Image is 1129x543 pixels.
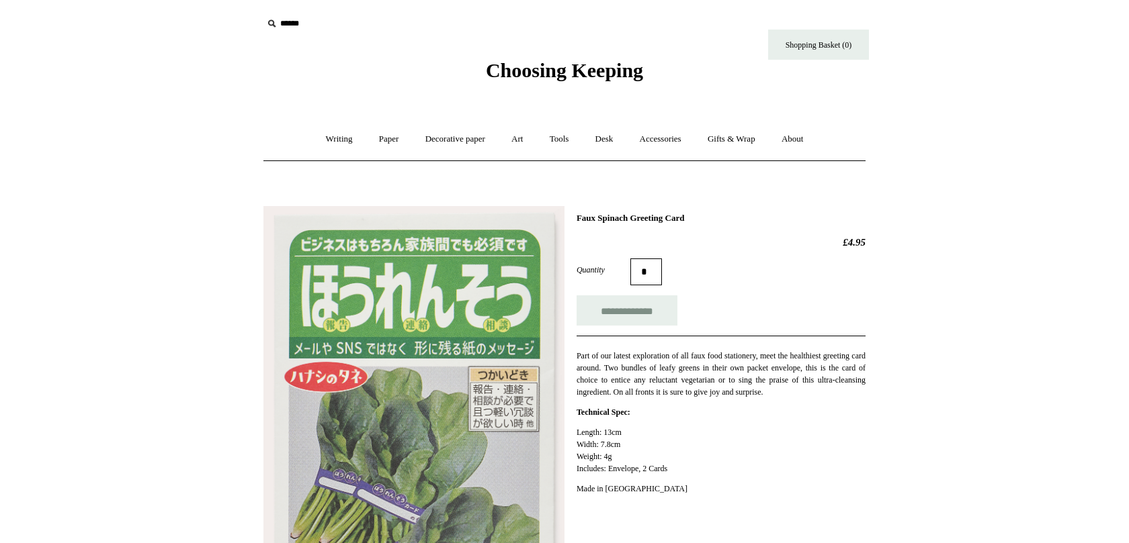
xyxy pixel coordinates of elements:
p: Part of our latest exploration of all faux food stationery, meet the healthiest greeting card aro... [577,350,866,398]
h1: Faux Spinach Greeting Card [577,213,866,224]
a: Decorative paper [413,121,497,157]
span: Choosing Keeping [486,59,643,81]
a: Tools [538,121,581,157]
a: Shopping Basket (0) [768,30,869,60]
label: Quantity [577,264,630,276]
a: Desk [583,121,626,157]
a: Paper [367,121,411,157]
a: Writing [314,121,365,157]
a: Gifts & Wrap [696,121,767,157]
h2: £4.95 [577,236,866,248]
a: Choosing Keeping [486,70,643,79]
a: About [769,121,816,157]
a: Accessories [628,121,694,157]
p: Made in [GEOGRAPHIC_DATA] [577,483,866,495]
strong: Technical Spec: [577,407,630,417]
p: Length: 13cm Width: 7.8cm Weight: 4g Includes: Envelope, 2 Cards [577,426,866,475]
a: Art [499,121,535,157]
